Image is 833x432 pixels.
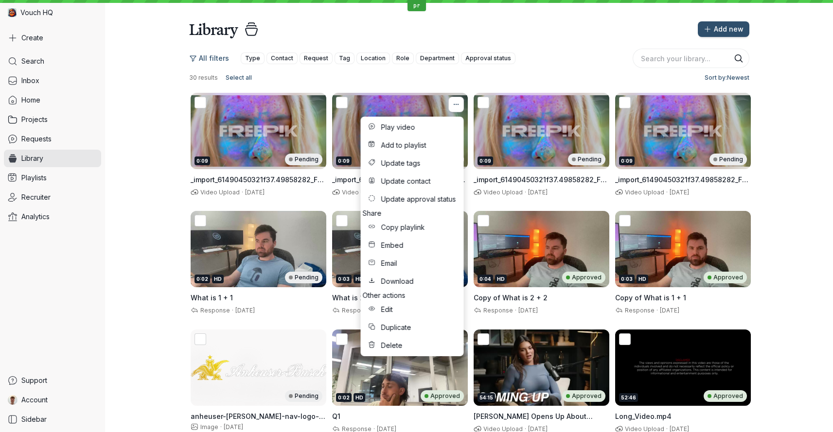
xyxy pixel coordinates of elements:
[381,341,456,350] span: Delete
[4,130,101,148] a: Requests
[474,294,548,302] span: Copy of What is 2 + 2
[448,97,464,112] button: More actions
[619,393,638,402] div: 52:46
[478,156,493,165] div: 0:09
[4,29,101,47] button: Create
[191,175,326,185] h3: _import_61490450321f37.49858282_FPpreview (1).mp4
[8,395,18,405] img: Harry avatar
[619,156,635,165] div: 0:09
[523,189,528,196] span: ·
[241,52,265,64] button: Type
[340,307,372,314] span: Response
[363,209,382,217] span: Share
[235,307,255,314] span: [DATE]
[224,423,243,431] span: [DATE]
[245,189,265,196] span: [DATE]
[478,275,493,283] div: 0:04
[615,175,751,185] h3: _import_61490450321f37.49858282_FPpreview (1).mp4
[381,223,456,232] span: Copy playlink
[660,307,679,314] span: [DATE]
[339,53,350,63] span: Tag
[21,115,48,124] span: Projects
[21,76,39,86] span: Inbox
[218,423,224,431] span: ·
[189,74,218,82] span: 30 results
[623,189,664,196] span: Video Upload
[361,53,386,63] span: Location
[481,189,523,196] span: Video Upload
[21,33,43,43] span: Create
[21,192,51,202] span: Recruiter
[8,8,17,17] img: Vouch HQ avatar
[701,72,749,84] button: Sort by:Newest
[615,175,751,193] span: _import_61490450321f37.49858282_FPpreview (1).mp4
[495,275,507,283] div: HD
[354,275,365,283] div: HD
[363,137,462,154] button: Add to playlist
[481,307,513,314] span: Response
[637,275,648,283] div: HD
[4,372,101,389] a: Support
[670,189,689,196] span: [DATE]
[332,175,468,185] h3: _import_61490450321f37.49858282_FPpreview.mp4
[615,412,672,420] span: Long_Video.mp4
[363,173,462,190] button: Update contact
[363,291,406,299] span: Other actions
[381,323,456,332] span: Duplicate
[363,301,462,318] a: Edit
[381,140,456,150] span: Add to playlist
[304,53,328,63] span: Request
[356,52,390,64] button: Location
[4,72,101,89] a: Inbox
[21,173,47,183] span: Playlists
[4,169,101,187] a: Playlists
[714,24,744,34] span: Add new
[709,154,747,165] div: Pending
[332,294,377,302] span: What is 2 + 2
[363,237,462,254] button: Embed
[332,175,468,193] span: _import_61490450321f37.49858282_FPpreview.mp4
[4,52,101,70] a: Search
[734,53,744,63] button: Search
[363,255,462,272] button: Email
[619,275,635,283] div: 0:03
[222,72,256,84] button: Select all
[4,150,101,167] a: Library
[363,273,462,290] button: Download
[478,393,495,402] div: 54:15
[698,21,749,37] button: Add new
[266,52,298,64] button: Contact
[191,175,326,193] span: _import_61490450321f37.49858282_FPpreview (1).mp4
[198,307,230,314] span: Response
[195,156,210,165] div: 0:09
[191,412,325,430] span: anheuser-[PERSON_NAME]-nav-logo-white.png
[705,73,749,83] span: Sort by: Newest
[474,412,609,421] h3: KENDALL JENNER Opens Up About Anxiety, Insecurity, & How To Be Truly Happy! ｜ Jay Shetty [ZjIRYn7...
[4,91,101,109] a: Home
[21,415,47,424] span: Sidebar
[240,189,245,196] span: ·
[562,272,605,283] div: Approved
[461,52,515,64] button: Approval status
[655,307,660,314] span: ·
[392,52,414,64] button: Role
[354,393,365,402] div: HD
[381,158,456,168] span: Update tags
[568,154,605,165] div: Pending
[381,194,456,204] span: Update approval status
[230,307,235,314] span: ·
[381,276,456,286] span: Download
[332,412,340,420] span: Q1
[212,275,224,283] div: HD
[4,189,101,206] a: Recruiter
[21,395,48,405] span: Account
[381,241,456,250] span: Embed
[623,307,655,314] span: Response
[381,176,456,186] span: Update contact
[664,189,670,196] span: ·
[335,52,354,64] button: Tag
[285,272,322,283] div: Pending
[615,294,686,302] span: Copy of What is 1 + 1
[396,53,409,63] span: Role
[465,53,511,63] span: Approval status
